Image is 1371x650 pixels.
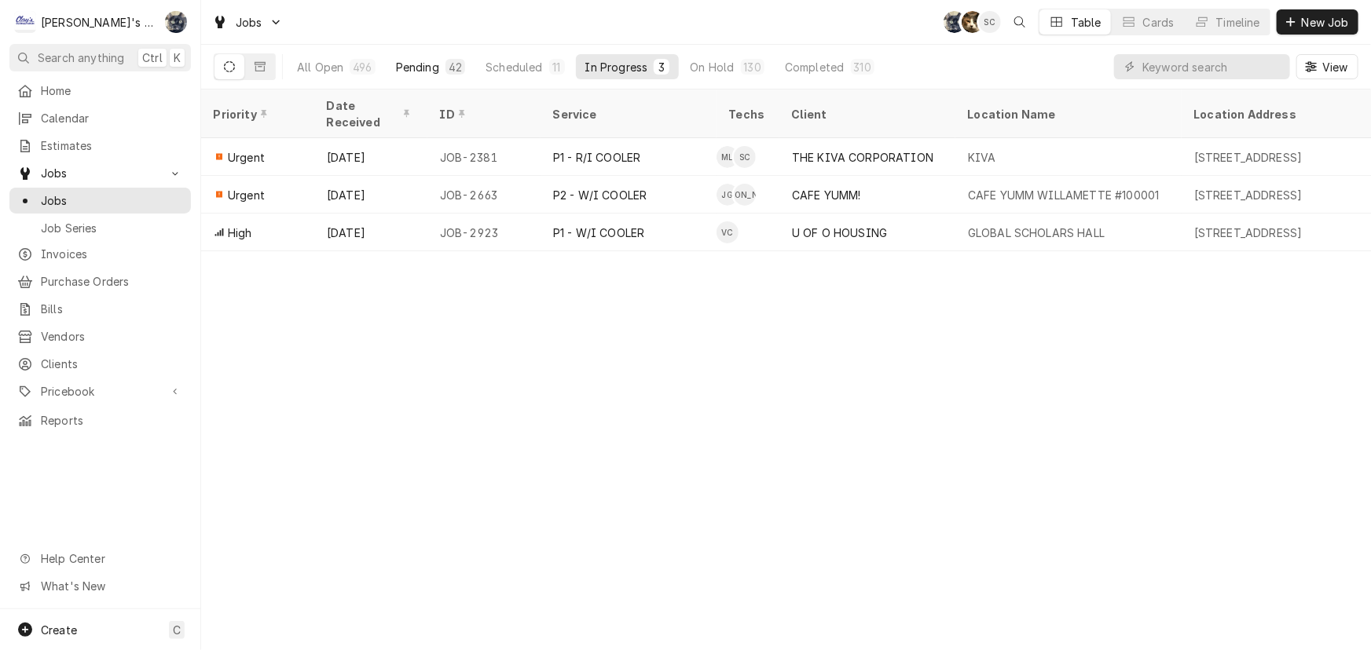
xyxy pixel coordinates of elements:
[968,187,1159,203] div: CAFE YUMM WILLAMETTE #100001
[944,11,966,33] div: SB
[854,59,871,75] div: 310
[9,188,191,214] a: Jobs
[327,97,412,130] div: Date Received
[792,106,940,122] div: Client
[968,106,1166,122] div: Location Name
[729,106,767,122] div: Techs
[1299,14,1352,31] span: New Job
[553,106,701,122] div: Service
[427,176,541,214] div: JOB-2663
[228,225,252,241] span: High
[41,383,159,400] span: Pricebook
[9,105,191,131] a: Calendar
[14,11,36,33] div: Clay's Refrigeration's Avatar
[9,573,191,599] a: Go to What's New
[353,59,372,75] div: 496
[41,192,183,209] span: Jobs
[1142,54,1282,79] input: Keyword search
[9,44,191,71] button: Search anythingCtrlK
[228,187,265,203] span: Urgent
[657,59,666,75] div: 3
[41,165,159,181] span: Jobs
[314,214,427,251] div: [DATE]
[9,296,191,322] a: Bills
[314,176,427,214] div: [DATE]
[717,184,739,206] div: JG
[314,138,427,176] div: [DATE]
[9,323,191,349] a: Vendors
[717,146,739,168] div: ML
[165,11,187,33] div: Sarah Bendele's Avatar
[41,110,183,126] span: Calendar
[553,187,647,203] div: P2 - W/I COOLER
[449,59,462,75] div: 42
[1143,14,1175,31] div: Cards
[41,623,77,637] span: Create
[9,351,191,377] a: Clients
[717,146,739,168] div: Mikah Levitt-Freimuth's Avatar
[979,11,1001,33] div: Steven Cramer's Avatar
[1194,149,1303,166] div: [STREET_ADDRESS]
[41,550,181,567] span: Help Center
[440,106,525,122] div: ID
[1194,187,1303,203] div: [STREET_ADDRESS]
[174,49,181,66] span: K
[968,225,1105,241] div: GLOBAL SCHOLARS HALL
[14,11,36,33] div: C
[717,221,739,243] div: Valente Castillo's Avatar
[585,59,648,75] div: In Progress
[41,412,183,429] span: Reports
[785,59,844,75] div: Completed
[734,146,756,168] div: Steven Cramer's Avatar
[717,221,739,243] div: VC
[734,146,756,168] div: SC
[1296,54,1358,79] button: View
[734,184,756,206] div: [PERSON_NAME]
[734,184,756,206] div: Justin Achter's Avatar
[552,59,562,75] div: 11
[486,59,542,75] div: Scheduled
[553,149,640,166] div: P1 - R/I COOLER
[41,246,183,262] span: Invoices
[41,220,183,236] span: Job Series
[427,138,541,176] div: JOB-2381
[792,225,887,241] div: U OF O HOUSING
[744,59,761,75] div: 130
[690,59,734,75] div: On Hold
[792,149,933,166] div: THE KIVA CORPORATION
[41,137,183,154] span: Estimates
[9,133,191,159] a: Estimates
[165,11,187,33] div: SB
[1277,9,1358,35] button: New Job
[792,187,861,203] div: CAFE YUMM!
[9,268,191,294] a: Purchase Orders
[9,78,191,104] a: Home
[717,184,739,206] div: Johnny Guerra's Avatar
[206,9,289,35] a: Go to Jobs
[41,82,183,99] span: Home
[9,546,191,571] a: Go to Help Center
[1071,14,1102,31] div: Table
[1194,225,1303,241] div: [STREET_ADDRESS]
[142,49,163,66] span: Ctrl
[41,14,156,31] div: [PERSON_NAME]'s Refrigeration
[41,578,181,594] span: What's New
[41,301,183,317] span: Bills
[9,241,191,267] a: Invoices
[9,407,191,433] a: Reports
[41,328,183,345] span: Vendors
[427,214,541,251] div: JOB-2923
[1216,14,1260,31] div: Timeline
[9,215,191,241] a: Job Series
[962,11,984,33] div: KH
[944,11,966,33] div: Sarah Bendele's Avatar
[297,59,343,75] div: All Open
[979,11,1001,33] div: SC
[236,14,262,31] span: Jobs
[228,149,265,166] span: Urgent
[396,59,439,75] div: Pending
[214,106,299,122] div: Priority
[1007,9,1032,35] button: Open search
[553,225,644,241] div: P1 - W/I COOLER
[9,378,191,404] a: Go to Pricebook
